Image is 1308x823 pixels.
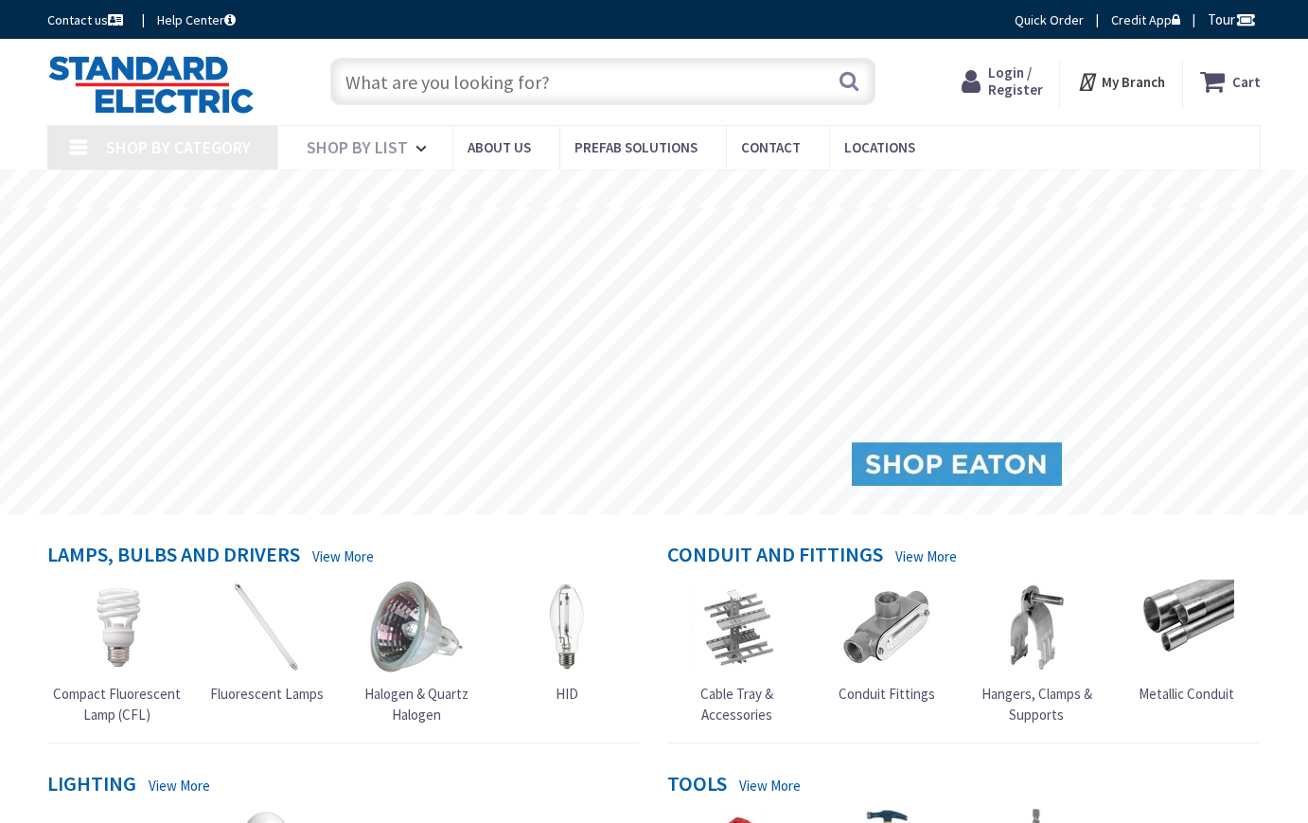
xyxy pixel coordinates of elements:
span: Shop By List [307,136,408,158]
a: Compact Fluorescent Lamp (CFL) Compact Fluorescent Lamp (CFL) [46,580,187,725]
span: Hangers, Clamps & Supports [981,685,1092,723]
a: Metallic Conduit Metallic Conduit [1139,580,1234,704]
a: Conduit Fittings Conduit Fittings [839,580,935,704]
a: Contact us [47,10,127,29]
span: Halogen & Quartz Halogen [364,685,468,723]
a: Quick Order [1015,10,1084,29]
span: Prefab Solutions [574,138,698,156]
span: Compact Fluorescent Lamp (CFL) [53,685,181,723]
a: HID HID [520,580,614,704]
span: Metallic Conduit [1139,685,1234,703]
span: Tour [1208,10,1256,28]
img: HID [520,580,614,674]
strong: My Branch [1102,73,1165,91]
a: View More [149,776,210,796]
span: Shop By Category [106,136,251,158]
span: Conduit Fittings [839,685,935,703]
strong: Cart [1232,64,1261,98]
span: HID [556,685,578,703]
a: Hangers, Clamps & Supports Hangers, Clamps & Supports [966,580,1107,725]
h4: Lighting [47,772,136,799]
a: View More [312,546,374,566]
img: Hangers, Clamps & Supports [989,580,1084,674]
span: Contact [741,138,801,156]
span: Login / Register [988,63,1043,98]
img: Conduit Fittings [840,580,934,674]
a: Fluorescent Lamps Fluorescent Lamps [210,580,324,704]
span: Cable Tray & Accessories [700,685,773,723]
input: What are you looking for? [330,58,876,105]
rs-layer: [MEDICAL_DATA]: Our Commitment to Our Employees and Customers [356,180,995,201]
h4: Tools [667,772,727,799]
img: Compact Fluorescent Lamp (CFL) [70,580,165,674]
h4: Conduit and Fittings [667,543,883,570]
span: About Us [468,138,531,156]
h4: Lamps, Bulbs and Drivers [47,543,300,570]
a: Halogen & Quartz Halogen Halogen & Quartz Halogen [346,580,487,725]
a: Cable Tray & Accessories Cable Tray & Accessories [666,580,807,725]
a: View More [739,776,801,796]
a: Cart [1200,64,1261,98]
img: Halogen & Quartz Halogen [369,580,464,674]
img: Cable Tray & Accessories [690,580,785,674]
span: Fluorescent Lamps [210,685,324,703]
img: Metallic Conduit [1140,580,1234,674]
a: Login / Register [962,64,1043,98]
span: Locations [844,138,915,156]
div: My Branch [1077,64,1165,98]
img: Fluorescent Lamps [220,580,314,674]
a: Help Center [157,10,236,29]
a: View More [895,546,957,566]
a: Credit App [1111,10,1180,29]
img: Standard Electric [47,55,255,114]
